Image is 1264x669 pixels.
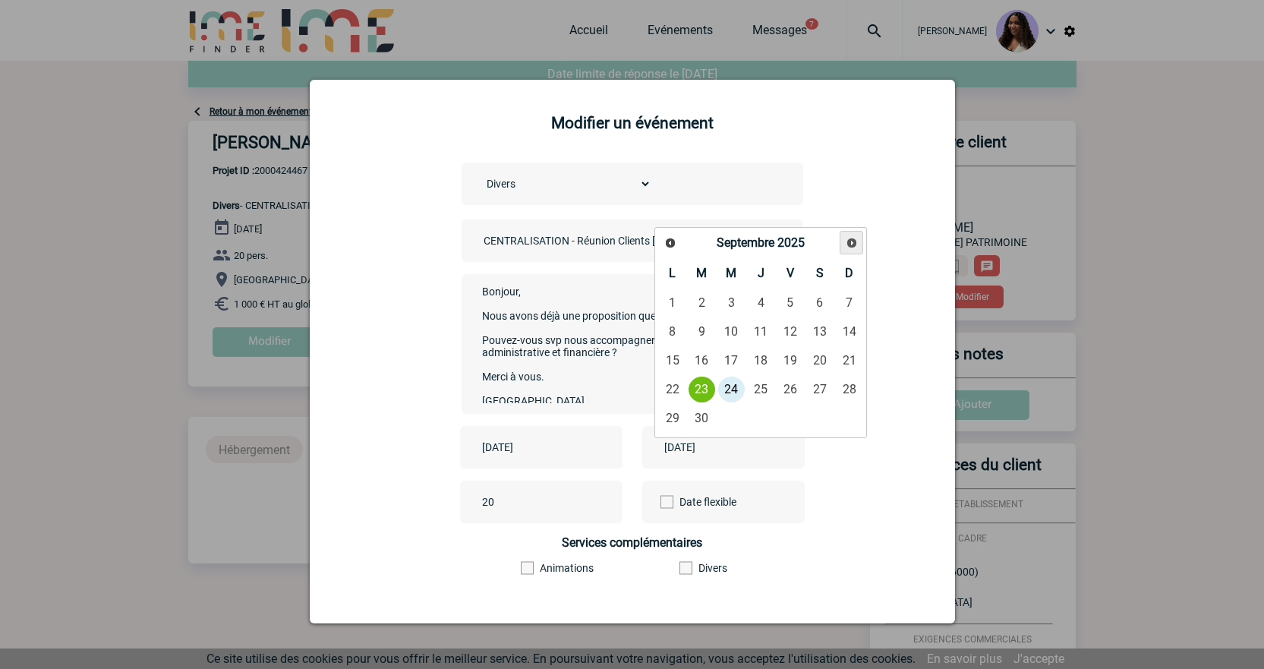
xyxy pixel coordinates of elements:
[777,376,805,403] a: 26
[658,289,686,317] a: 1
[478,282,778,403] textarea: Bonjour, Nous avons déjà une proposition que nous validons. (Voir PJ) Pouvez-vous svp nous accomp...
[747,376,775,403] a: 25
[521,562,604,574] label: Animations
[462,535,803,550] h4: Services complémentaires
[758,266,764,280] span: Jeudi
[688,376,716,403] a: 23
[835,289,863,317] a: 7
[805,289,834,317] a: 6
[664,237,676,249] span: Précédent
[717,289,745,317] a: 3
[777,289,805,317] a: 5
[688,289,716,317] a: 2
[688,347,716,374] a: 16
[805,347,834,374] a: 20
[717,347,745,374] a: 17
[688,405,716,432] a: 30
[658,405,686,432] a: 29
[478,492,621,512] input: Nombre de participants
[845,266,853,280] span: Dimanche
[816,266,824,280] span: Samedi
[747,318,775,346] a: 11
[696,266,707,280] span: Mardi
[658,318,686,346] a: 8
[805,376,834,403] a: 27
[846,237,858,249] span: Suivant
[747,289,775,317] a: 4
[840,231,863,254] a: Suivant
[329,114,936,132] h2: Modifier un événement
[786,266,794,280] span: Vendredi
[747,347,775,374] a: 18
[777,318,805,346] a: 12
[777,347,805,374] a: 19
[480,231,692,251] input: Nom de l'événement
[835,347,863,374] a: 21
[717,318,745,346] a: 10
[658,347,686,374] a: 15
[835,376,863,403] a: 28
[658,376,686,403] a: 22
[669,266,676,280] span: Lundi
[835,318,863,346] a: 14
[478,437,583,457] input: Date de début
[660,437,765,457] input: Date de fin
[717,376,745,403] a: 24
[679,562,762,574] label: Divers
[777,235,805,250] span: 2025
[717,235,774,250] span: Septembre
[659,232,681,254] a: Précédent
[726,266,736,280] span: Mercredi
[805,318,834,346] a: 13
[660,481,712,523] label: Date flexible
[688,318,716,346] a: 9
